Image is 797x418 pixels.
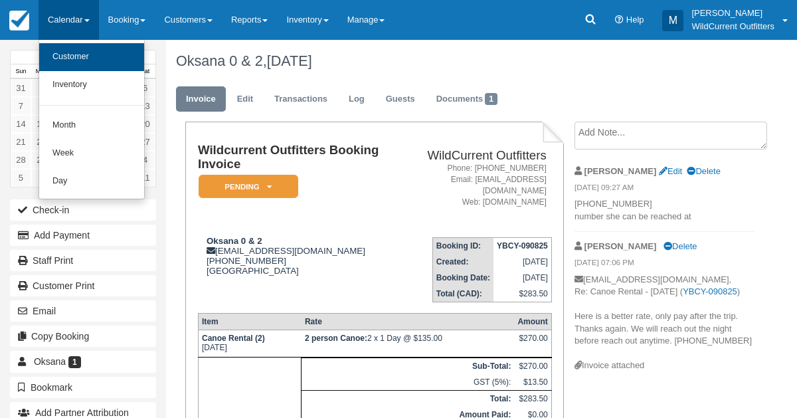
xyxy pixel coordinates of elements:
[10,377,156,398] button: Bookmark
[31,169,52,187] a: 6
[493,254,551,270] td: [DATE]
[403,149,547,163] h2: WildCurrent Outfitters
[497,241,548,251] strong: YBCY-090825
[227,86,263,112] a: Edit
[302,330,515,358] td: 2 x 1 Day @ $135.00
[575,257,754,272] em: [DATE] 07:06 PM
[10,250,156,271] a: Staff Print
[68,356,81,368] span: 1
[10,275,156,296] a: Customer Print
[10,351,156,372] a: Oksana 1
[135,169,155,187] a: 11
[584,241,657,251] strong: [PERSON_NAME]
[432,286,493,302] th: Total (CAD):
[135,97,155,115] a: 13
[135,79,155,97] a: 6
[31,64,52,79] th: Mon
[34,356,66,367] span: Oksana
[691,7,774,20] p: [PERSON_NAME]
[39,112,144,140] a: Month
[432,270,493,286] th: Booking Date:
[662,10,683,31] div: M
[10,225,156,246] button: Add Payment
[207,236,262,246] strong: Oksana 0 & 2
[198,236,398,276] div: [EMAIL_ADDRESS][DOMAIN_NAME] [PHONE_NUMBER] [GEOGRAPHIC_DATA]
[514,358,551,375] td: $270.00
[403,163,547,209] address: Phone: [PHONE_NUMBER] Email: [EMAIL_ADDRESS][DOMAIN_NAME] Web: [DOMAIN_NAME]
[31,79,52,97] a: 1
[264,86,337,112] a: Transactions
[202,334,265,343] strong: Canoe Rental (2)
[135,64,155,79] th: Sat
[493,286,551,302] td: $283.50
[426,86,507,112] a: Documents1
[10,326,156,347] button: Copy Booking
[39,140,144,167] a: Week
[514,391,551,407] td: $283.50
[176,53,754,69] h1: Oksana 0 & 2,
[176,86,226,112] a: Invoice
[11,151,31,169] a: 28
[267,52,312,69] span: [DATE]
[376,86,425,112] a: Guests
[302,314,515,330] th: Rate
[10,300,156,322] button: Email
[135,115,155,133] a: 20
[31,97,52,115] a: 8
[11,79,31,97] a: 31
[198,314,301,330] th: Item
[626,15,644,25] span: Help
[575,360,754,372] div: Invoice attached
[39,167,144,195] a: Day
[11,169,31,187] a: 5
[575,198,754,223] p: [PHONE_NUMBER] number she can be reached at
[39,71,144,99] a: Inventory
[615,16,624,25] i: Help
[11,64,31,79] th: Sun
[339,86,375,112] a: Log
[514,314,551,330] th: Amount
[517,334,547,354] div: $270.00
[659,166,682,176] a: Edit
[302,374,515,391] td: GST (5%):
[584,166,657,176] strong: [PERSON_NAME]
[198,144,398,171] h1: Wildcurrent Outfitters Booking Invoice
[198,174,294,199] a: Pending
[31,133,52,151] a: 22
[302,391,515,407] th: Total:
[39,43,144,71] a: Customer
[31,115,52,133] a: 15
[691,20,774,33] p: WildCurrent Outfitters
[305,334,367,343] strong: 2 person Canoe
[302,358,515,375] th: Sub-Total:
[664,241,697,251] a: Delete
[11,97,31,115] a: 7
[39,40,145,199] ul: Calendar
[485,93,497,105] span: 1
[135,151,155,169] a: 4
[432,254,493,270] th: Created:
[198,330,301,358] td: [DATE]
[683,286,737,296] a: YBCY-090825
[687,166,720,176] a: Delete
[575,182,754,197] em: [DATE] 09:27 AM
[514,374,551,391] td: $13.50
[10,199,156,221] button: Check-in
[31,151,52,169] a: 29
[11,133,31,151] a: 21
[135,133,155,151] a: 27
[432,238,493,255] th: Booking ID:
[199,175,298,198] em: Pending
[9,11,29,31] img: checkfront-main-nav-mini-logo.png
[575,274,754,360] p: [EMAIL_ADDRESS][DOMAIN_NAME], Re: Canoe Rental - [DATE] ( ) Here is a better rate, only pay after...
[493,270,551,286] td: [DATE]
[11,115,31,133] a: 14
